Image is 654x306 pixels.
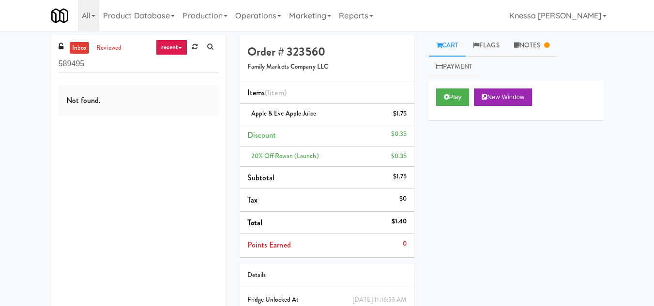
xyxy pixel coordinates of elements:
div: $1.40 [392,216,407,228]
span: (1 ) [265,87,287,98]
span: Tax [247,194,258,205]
span: Items [247,87,287,98]
div: $0 [399,193,407,205]
div: $0.35 [391,128,407,140]
span: Points Earned [247,239,291,250]
button: New Window [474,88,532,106]
div: [DATE] 11:16:33 AM [352,294,407,306]
button: Play [436,88,470,106]
span: Subtotal [247,172,275,183]
input: Search vision orders [59,55,218,73]
div: 0 [403,238,407,250]
h5: Family Markets Company LLC [247,63,407,71]
a: inbox [70,42,90,54]
div: $0.35 [391,150,407,162]
a: Cart [429,35,466,57]
span: Apple & Eve Apple Juice [251,109,316,118]
h4: Order # 323560 [247,45,407,58]
a: recent [156,40,188,55]
span: 20% Off Rowan (launch) [251,151,319,160]
span: Not found. [66,95,101,106]
div: Details [247,269,407,281]
img: Micromart [51,7,68,24]
a: Payment [429,56,480,78]
span: Discount [247,130,276,141]
a: Flags [466,35,507,57]
ng-pluralize: item [270,87,284,98]
a: Notes [507,35,557,57]
span: Total [247,217,263,228]
div: Fridge Unlocked At [247,294,407,306]
a: reviewed [94,42,124,54]
div: $1.75 [393,108,407,120]
div: $1.75 [393,171,407,183]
